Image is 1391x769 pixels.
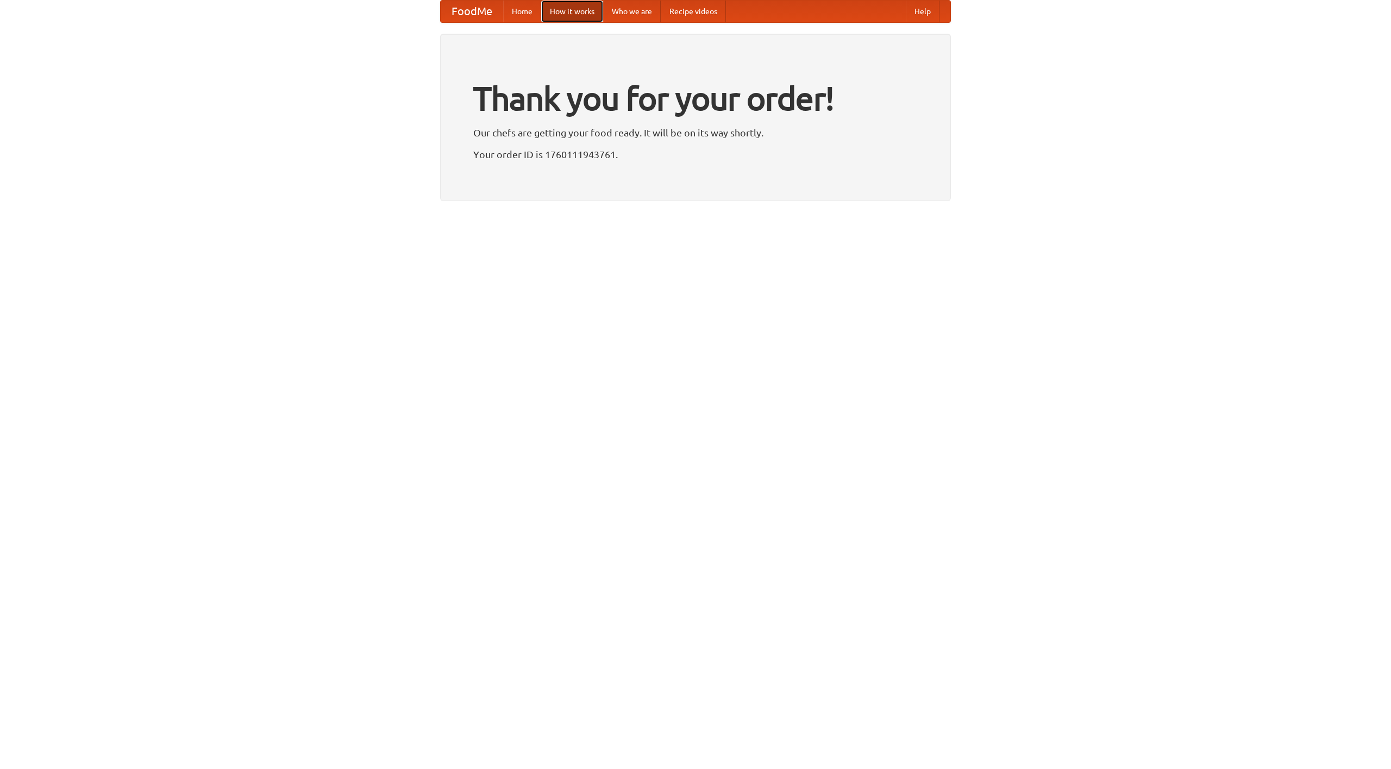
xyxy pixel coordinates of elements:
[441,1,503,22] a: FoodMe
[541,1,603,22] a: How it works
[503,1,541,22] a: Home
[473,146,918,162] p: Your order ID is 1760111943761.
[906,1,939,22] a: Help
[473,124,918,141] p: Our chefs are getting your food ready. It will be on its way shortly.
[603,1,661,22] a: Who we are
[473,72,918,124] h1: Thank you for your order!
[661,1,726,22] a: Recipe videos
